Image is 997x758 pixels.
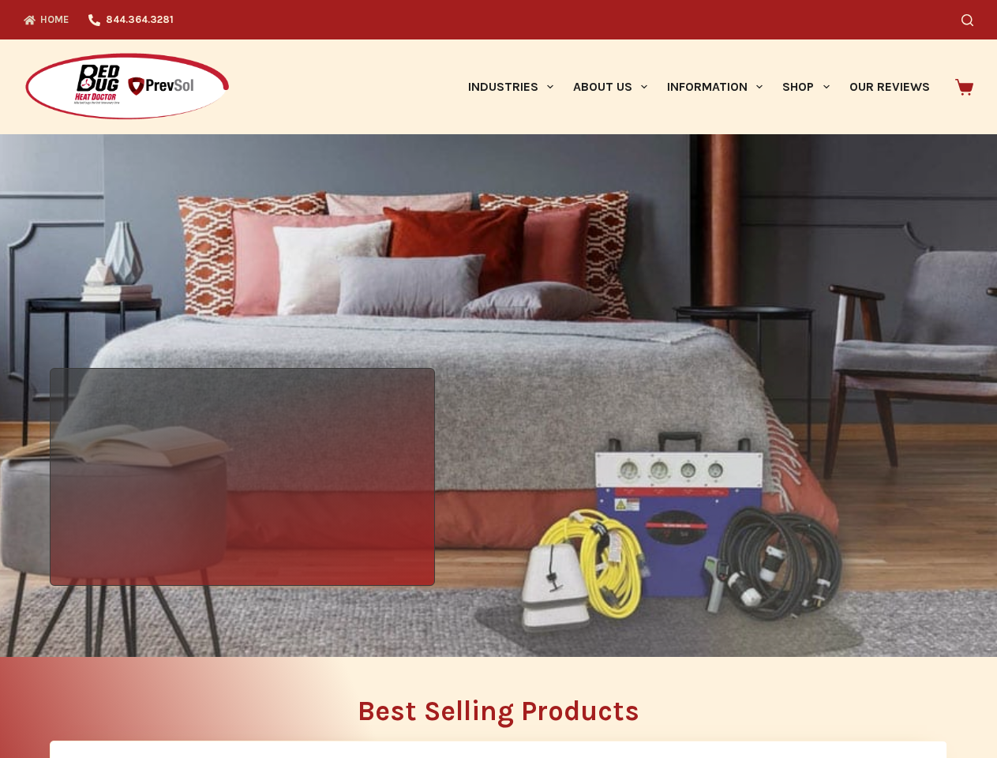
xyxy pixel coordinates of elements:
[961,14,973,26] button: Search
[658,39,773,134] a: Information
[773,39,839,134] a: Shop
[24,52,231,122] img: Prevsol/Bed Bug Heat Doctor
[563,39,657,134] a: About Us
[50,697,947,725] h2: Best Selling Products
[458,39,939,134] nav: Primary
[839,39,939,134] a: Our Reviews
[458,39,563,134] a: Industries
